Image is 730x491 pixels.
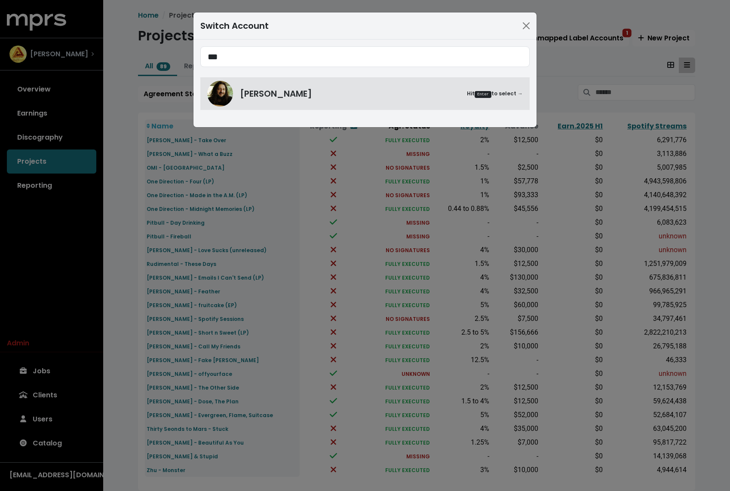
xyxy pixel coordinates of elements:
[200,46,530,67] input: Search accounts
[475,91,491,98] kbd: Enter
[200,19,269,32] div: Switch Account
[519,19,533,33] button: Close
[467,90,523,98] small: Hit to select →
[207,81,233,107] img: Julian Bunetta
[240,87,312,100] span: [PERSON_NAME]
[200,77,530,110] a: Julian Bunetta[PERSON_NAME]HitEnterto select →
